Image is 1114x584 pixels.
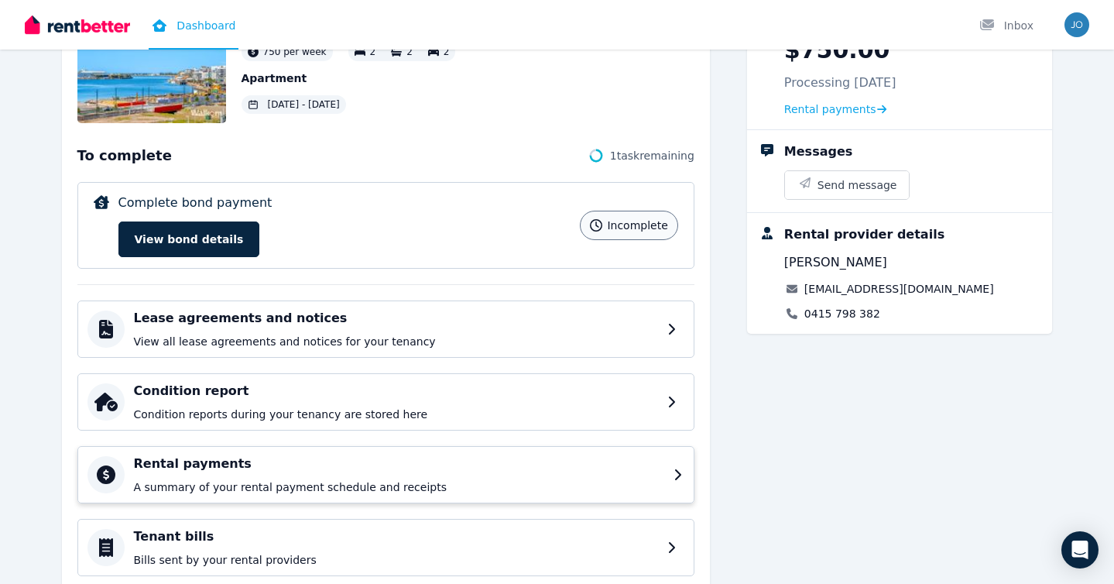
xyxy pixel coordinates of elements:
[784,101,876,117] span: Rental payments
[406,46,413,57] span: 2
[784,36,890,64] p: $750.00
[785,171,910,199] button: Send message
[134,479,664,495] p: A summary of your rental payment schedule and receipts
[979,18,1033,33] div: Inbox
[784,74,896,92] p: Processing [DATE]
[804,281,994,297] a: [EMAIL_ADDRESS][DOMAIN_NAME]
[134,455,664,473] h4: Rental payments
[784,225,944,244] div: Rental provider details
[134,382,658,400] h4: Condition report
[118,194,273,212] p: Complete bond payment
[118,222,260,257] button: View bond details
[268,98,340,111] span: [DATE] - [DATE]
[818,177,897,193] span: Send message
[134,309,658,328] h4: Lease agreements and notices
[784,143,852,161] div: Messages
[1061,531,1099,569] div: Open Intercom Messenger
[804,306,880,321] a: 0415 798 382
[784,253,887,272] span: [PERSON_NAME]
[263,46,327,58] span: 750 per week
[94,195,109,209] img: Complete bond payment
[77,145,172,167] span: To complete
[134,334,658,349] p: View all lease agreements and notices for your tenancy
[134,527,658,546] h4: Tenant bills
[370,46,376,57] span: 2
[134,407,658,422] p: Condition reports during your tenancy are stored here
[242,70,456,86] p: Apartment
[1064,12,1089,37] img: Jordan Pain
[610,148,694,163] span: 1 task remaining
[134,552,658,568] p: Bills sent by your rental providers
[77,12,226,123] img: Property Url
[25,13,130,36] img: RentBetter
[607,218,667,233] span: incomplete
[784,101,887,117] a: Rental payments
[444,46,450,57] span: 2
